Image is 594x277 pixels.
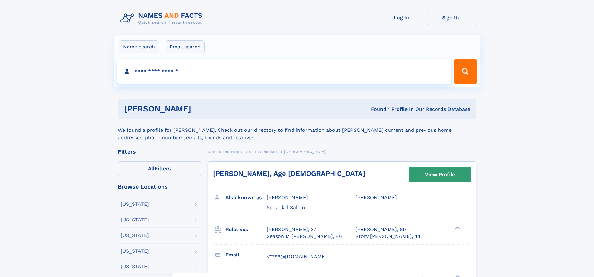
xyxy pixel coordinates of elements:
a: View Profile [409,167,471,182]
div: Found 1 Profile In Our Records Database [281,106,470,113]
div: [US_STATE] [121,202,149,207]
a: S [249,148,252,156]
div: Filters [118,149,201,155]
label: Name search [119,40,159,53]
div: [US_STATE] [121,249,149,254]
div: Browse Locations [118,184,201,190]
a: Season M [PERSON_NAME], 46 [267,233,342,240]
h3: Also known as [225,192,267,203]
div: [US_STATE] [121,217,149,222]
span: All [148,166,155,171]
h3: Relatives [225,224,267,235]
a: Sign Up [427,10,476,25]
div: [US_STATE] [121,264,149,269]
a: Schankel [258,148,277,156]
button: Search Button [454,59,477,84]
a: Log In [377,10,427,25]
label: Filters [118,161,201,176]
span: Schankel Salem [267,205,305,210]
span: [PERSON_NAME] [355,195,397,200]
input: search input [117,59,451,84]
a: [PERSON_NAME], 37 [267,226,316,233]
h3: Email [225,250,267,260]
a: Story [PERSON_NAME], 44 [355,233,421,240]
div: [US_STATE] [121,233,149,238]
span: [GEOGRAPHIC_DATA] [284,150,326,154]
h1: [PERSON_NAME] [124,105,281,113]
span: S [249,150,252,154]
span: Schankel [258,150,277,154]
div: ❯ [453,226,461,230]
div: We found a profile for [PERSON_NAME]. Check out our directory to find information about [PERSON_N... [118,119,476,141]
a: [PERSON_NAME], 69 [355,226,406,233]
img: Logo Names and Facts [118,10,208,27]
a: [PERSON_NAME], Age [DEMOGRAPHIC_DATA] [213,170,365,177]
a: Names and Facts [208,148,242,156]
label: Email search [166,40,205,53]
div: View Profile [425,167,455,182]
span: [PERSON_NAME] [267,195,308,200]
